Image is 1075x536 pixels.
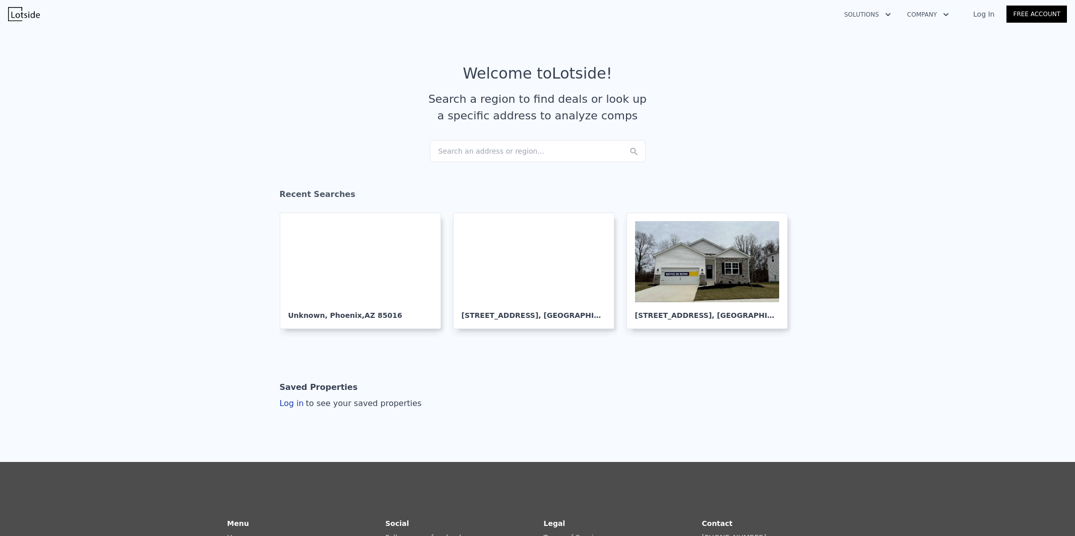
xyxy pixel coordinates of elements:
[386,519,409,527] strong: Social
[453,213,622,329] a: [STREET_ADDRESS], [GEOGRAPHIC_DATA]
[8,7,40,21] img: Lotside
[626,213,796,329] a: [STREET_ADDRESS], [GEOGRAPHIC_DATA]
[280,397,422,410] div: Log in
[304,398,422,408] span: to see your saved properties
[635,302,779,320] div: [STREET_ADDRESS] , [GEOGRAPHIC_DATA]
[702,519,733,527] strong: Contact
[280,377,358,397] div: Saved Properties
[288,302,432,320] div: Unknown , Phoenix
[430,140,646,162] div: Search an address or region...
[463,64,612,83] div: Welcome to Lotside !
[280,213,449,329] a: Unknown, Phoenix,AZ 85016
[425,91,651,124] div: Search a region to find deals or look up a specific address to analyze comps
[280,180,796,213] div: Recent Searches
[362,311,402,319] span: , AZ 85016
[1006,6,1067,23] a: Free Account
[899,6,957,24] button: Company
[961,9,1006,19] a: Log In
[227,519,249,527] strong: Menu
[462,302,606,320] div: [STREET_ADDRESS] , [GEOGRAPHIC_DATA]
[836,6,899,24] button: Solutions
[544,519,565,527] strong: Legal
